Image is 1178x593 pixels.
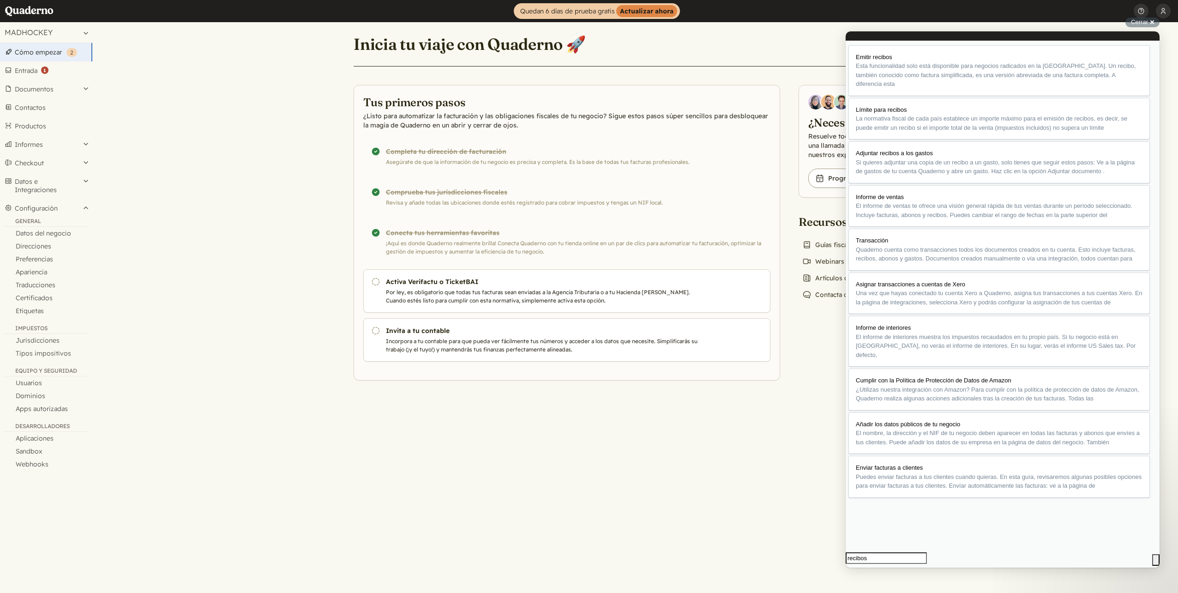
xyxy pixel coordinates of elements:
h2: ¿Necesitas ayuda? [808,115,907,130]
img: Diana Carrasco, Account Executive at Quaderno [808,95,823,109]
p: Por ley, es obligatorio que todas tus facturas sean enviadas a la Agencia Tributaria o a tu Hacie... [386,288,701,305]
p: Resuelve todas tus dudas en una llamada 1:1 con uno de nuestros expertos en producto. [808,132,907,159]
h2: Tus primeros pasos [363,95,770,109]
div: General [4,218,89,227]
a: Webinars [799,255,848,268]
div: Desarrolladores [4,423,89,432]
h3: Activa Verifactu o TicketBAI [386,277,701,286]
span: Cerrar [1131,18,1148,25]
a: Artículos de soporte [799,272,882,284]
p: ¿Listo para automatizar la facturación y las obligaciones fiscales de tu negocio? Sigue estos pas... [363,111,770,130]
img: Ivo Oltmans, Business Developer at Quaderno [834,95,849,109]
div: Impuestos [4,325,89,334]
iframe: Help Scout Beacon - Live Chat, Contact Form, and Knowledge Base [846,31,1160,568]
a: Programar llamada [808,169,896,188]
h2: Recursos [799,214,885,229]
span: 2 [70,49,73,56]
h3: Invita a tu contable [386,326,701,335]
div: Equipo y seguridad [4,367,89,376]
button: Cerrar [1125,18,1160,27]
p: Incorpora a tu contable para que pueda ver fácilmente tus números y acceder a los datos que neces... [386,337,701,354]
a: Quedan 6 días de prueba gratisActualizar ahora [514,3,680,19]
a: Guías fiscales [799,238,860,251]
strong: Actualizar ahora [616,5,677,17]
h1: Inicia tu viaje con Quaderno 🚀 [354,34,586,54]
strong: 1 [41,67,48,74]
a: Contacta con soporte [799,288,885,301]
a: Invita a tu contable Incorpora a tu contable para que pueda ver fácilmente tus números y acceder ... [363,318,770,362]
img: Jairo Fumero, Account Executive at Quaderno [821,95,836,109]
a: Activa Verifactu o TicketBAI Por ley, es obligatorio que todas tus facturas sean enviadas a la Ag... [363,269,770,313]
